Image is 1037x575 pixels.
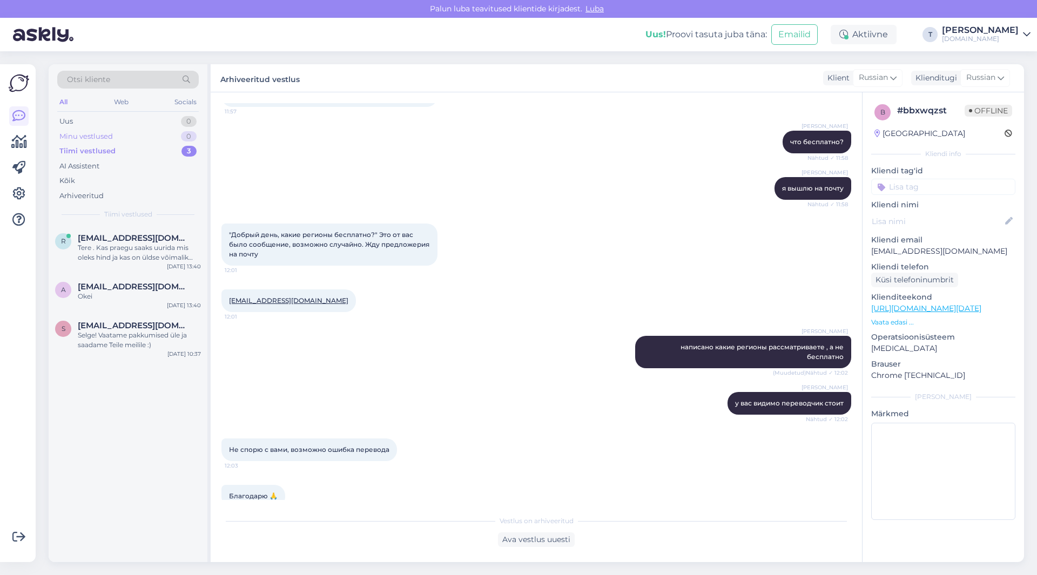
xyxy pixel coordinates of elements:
[871,246,1015,257] p: [EMAIL_ADDRESS][DOMAIN_NAME]
[871,273,958,287] div: Küsi telefoninumbrit
[965,105,1012,117] span: Offline
[871,234,1015,246] p: Kliendi email
[871,343,1015,354] p: [MEDICAL_DATA]
[871,358,1015,370] p: Brauser
[181,116,197,127] div: 0
[78,233,190,243] span: radalaave@gmail.com
[498,532,575,547] div: Ava vestlus uuesti
[225,313,265,321] span: 12:01
[59,161,99,172] div: AI Assistent
[859,72,888,84] span: Russian
[681,343,845,361] span: написано какие регионы рассматриваете , а не бесплатно
[78,321,190,330] span: siret.runtal@gmail.com
[871,292,1015,303] p: Klienditeekond
[59,146,116,157] div: Tiimi vestlused
[871,303,981,313] a: [URL][DOMAIN_NAME][DATE]
[782,184,844,192] span: я вышлю на почту
[871,261,1015,273] p: Kliendi telefon
[880,108,885,116] span: b
[790,138,844,146] span: что бесплатно?
[807,154,848,162] span: Nähtud ✓ 11:58
[922,27,938,42] div: T
[229,296,348,305] a: [EMAIL_ADDRESS][DOMAIN_NAME]
[59,191,104,201] div: Arhiveeritud
[500,516,574,526] span: Vestlus on arhiveeritud
[871,199,1015,211] p: Kliendi nimi
[942,35,1019,43] div: [DOMAIN_NAME]
[67,74,110,85] span: Otsi kliente
[871,317,1015,327] p: Vaata edasi ...
[225,107,265,116] span: 11:57
[181,131,197,142] div: 0
[220,71,300,85] label: Arhiveeritud vestlus
[167,262,201,270] div: [DATE] 13:40
[225,462,265,470] span: 12:03
[871,370,1015,381] p: Chrome [TECHNICAL_ID]
[806,415,848,423] span: Nähtud ✓ 12:02
[167,350,201,358] div: [DATE] 10:37
[823,72,850,84] div: Klient
[871,332,1015,343] p: Operatsioonisüsteem
[172,95,199,109] div: Socials
[911,72,957,84] div: Klienditugi
[872,215,1003,227] input: Lisa nimi
[229,492,278,500] span: Благодарю 🙏
[61,237,66,245] span: r
[78,243,201,262] div: Tere . Kas praegu saaks uurida mis oleks hind ja kas on üldse võimalik 2026 juunis [GEOGRAPHIC_DA...
[771,24,818,45] button: Emailid
[807,200,848,208] span: Nähtud ✓ 11:58
[225,266,265,274] span: 12:01
[802,327,848,335] span: [PERSON_NAME]
[645,29,666,39] b: Uus!
[57,95,70,109] div: All
[773,369,848,377] span: (Muudetud) Nähtud ✓ 12:02
[831,25,897,44] div: Aktiivne
[802,168,848,177] span: [PERSON_NAME]
[582,4,607,13] span: Luba
[167,301,201,309] div: [DATE] 13:40
[229,445,389,454] span: Не спорю с вами, возможно ошибка перевода
[229,231,431,258] span: "Добрый день, какие регионы бесплатно?" Это от вас было сообщение, возможно случайно. Жду предлож...
[645,28,767,41] div: Proovi tasuta juba täna:
[802,122,848,130] span: [PERSON_NAME]
[871,149,1015,159] div: Kliendi info
[942,26,1019,35] div: [PERSON_NAME]
[874,128,965,139] div: [GEOGRAPHIC_DATA]
[61,286,66,294] span: a
[112,95,131,109] div: Web
[59,116,73,127] div: Uus
[59,131,113,142] div: Minu vestlused
[942,26,1031,43] a: [PERSON_NAME][DOMAIN_NAME]
[59,175,75,186] div: Kõik
[78,282,190,292] span: ann1ika.1995@gmail.com
[181,146,197,157] div: 3
[871,392,1015,402] div: [PERSON_NAME]
[802,383,848,391] span: [PERSON_NAME]
[78,292,201,301] div: Okei
[104,209,152,219] span: Tiimi vestlused
[735,399,844,407] span: у вас видимо переводчик стоит
[78,330,201,350] div: Selge! Vaatame pakkumised üle ja saadame Teile meilile :)
[62,324,65,333] span: s
[9,73,29,93] img: Askly Logo
[897,104,965,117] div: # bbxwqzst
[966,72,995,84] span: Russian
[871,408,1015,420] p: Märkmed
[871,165,1015,177] p: Kliendi tag'id
[871,179,1015,195] input: Lisa tag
